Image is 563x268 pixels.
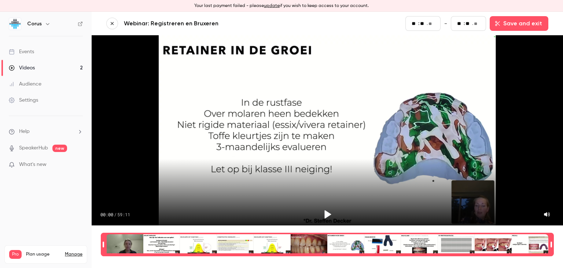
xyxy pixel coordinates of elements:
[405,16,441,31] fieldset: 00:00.00
[474,20,480,28] input: milliseconds
[117,211,130,217] span: 59:11
[464,20,465,28] span: :
[472,20,473,28] span: .
[466,19,471,28] input: seconds
[549,233,554,256] div: Time range seconds end time
[9,97,38,104] div: Settings
[100,211,130,217] div: 00:00
[264,3,280,9] button: update
[100,211,113,217] span: 00:00
[52,145,67,152] span: new
[194,3,369,9] p: Your last payment failed - please if you wish to keep access to your account.
[92,35,563,225] section: Video player
[427,20,428,28] span: .
[27,20,42,28] h6: Corus
[444,19,447,28] span: -
[428,20,434,28] input: milliseconds
[124,19,300,28] a: Webinar: Registreren en Bruxeren
[412,19,417,28] input: minutes
[26,251,60,257] span: Plan usage
[19,144,48,152] a: SpeakerHub
[114,211,117,217] span: /
[19,128,30,135] span: Help
[451,16,486,31] fieldset: 59:11.04
[420,19,426,28] input: seconds
[19,161,47,169] span: What's new
[9,48,34,55] div: Events
[319,206,336,223] button: Play
[65,251,82,257] a: Manage
[490,16,548,31] button: Save and exit
[418,20,419,28] span: :
[9,128,83,135] li: help-dropdown-opener
[457,19,463,28] input: minutes
[101,233,106,256] div: Time range seconds start time
[9,80,41,88] div: Audience
[9,18,21,30] img: Corus
[106,234,548,255] div: Time range selector
[9,64,35,72] div: Videos
[9,250,22,259] span: Pro
[540,207,554,222] button: Mute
